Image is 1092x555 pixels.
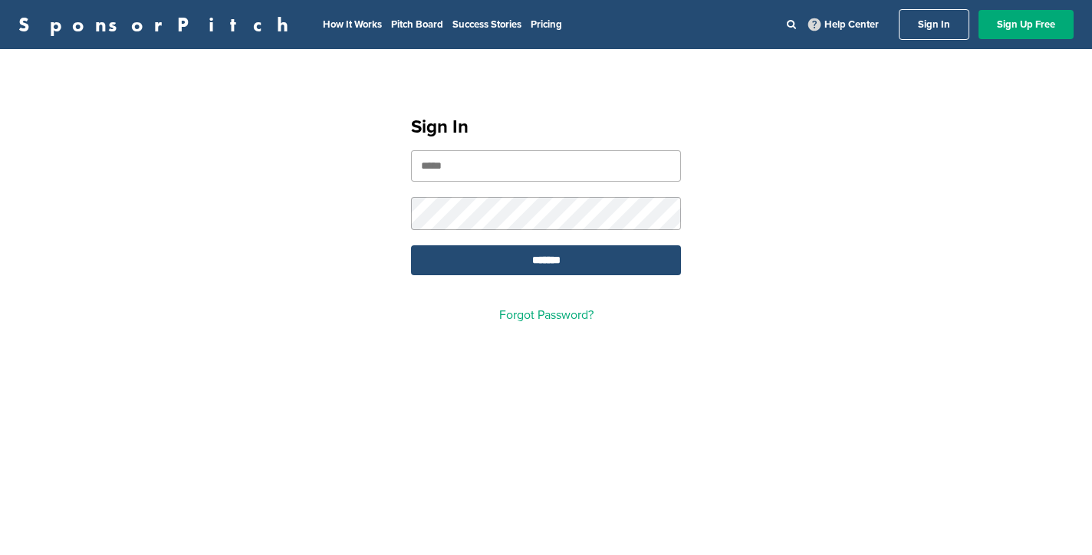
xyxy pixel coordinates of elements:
a: Sign Up Free [979,10,1074,39]
a: Sign In [899,9,969,40]
a: Pitch Board [391,18,443,31]
a: Forgot Password? [499,307,594,323]
a: Help Center [805,15,882,34]
a: SponsorPitch [18,15,298,34]
h1: Sign In [411,113,681,141]
a: Pricing [531,18,562,31]
a: How It Works [323,18,382,31]
a: Success Stories [452,18,521,31]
